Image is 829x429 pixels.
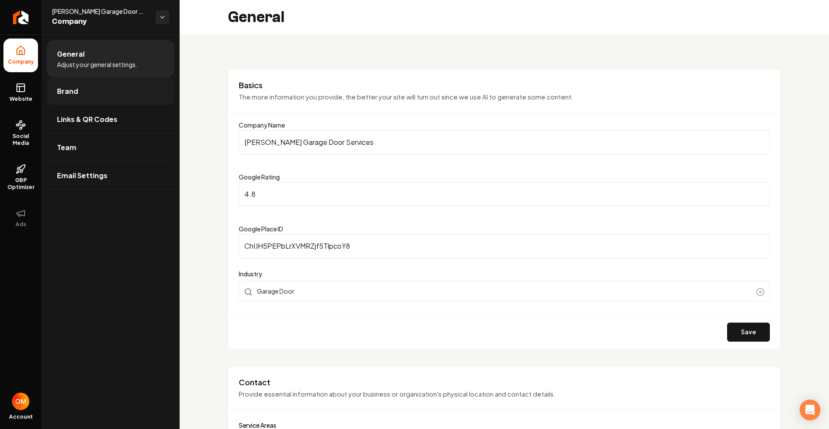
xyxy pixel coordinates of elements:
a: Email Settings [47,162,174,189]
label: Industry [239,269,770,279]
img: Rebolt Logo [13,10,29,24]
span: [PERSON_NAME] Garage Door Services [52,7,149,16]
a: Social Media [3,113,38,154]
span: Ads [12,221,30,228]
button: Open user button [12,393,29,410]
span: Company [4,58,38,65]
a: Website [3,76,38,109]
h3: Basics [239,80,770,90]
label: Google Place ID [239,225,283,233]
h2: General [228,9,285,26]
input: Google Place ID [239,234,770,258]
input: Google Rating [239,182,770,206]
label: Google Rating [239,173,280,181]
span: Team [57,142,76,153]
a: Team [47,134,174,161]
label: Company Name [239,121,285,129]
span: Brand [57,86,78,96]
span: Social Media [3,133,38,147]
span: General [57,49,85,59]
a: Links & QR Codes [47,106,174,133]
span: Company [52,16,149,28]
p: Provide essential information about your business or organization's physical location and contact... [239,389,770,399]
span: Website [6,96,36,102]
h3: Contact [239,377,770,387]
label: Service Areas [239,421,276,429]
span: GBP Optimizer [3,177,38,191]
img: Omar Molai [12,393,29,410]
span: Links & QR Codes [57,114,117,125]
span: Account [9,413,33,420]
a: GBP Optimizer [3,157,38,198]
p: The more information you provide, the better your site will turn out since we use AI to generate ... [239,92,770,102]
span: Adjust your general settings. [57,60,137,69]
span: Email Settings [57,170,108,181]
button: Save [727,323,770,342]
input: Company Name [239,130,770,154]
div: Open Intercom Messenger [800,400,820,420]
a: Brand [47,77,174,105]
button: Ads [3,201,38,235]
